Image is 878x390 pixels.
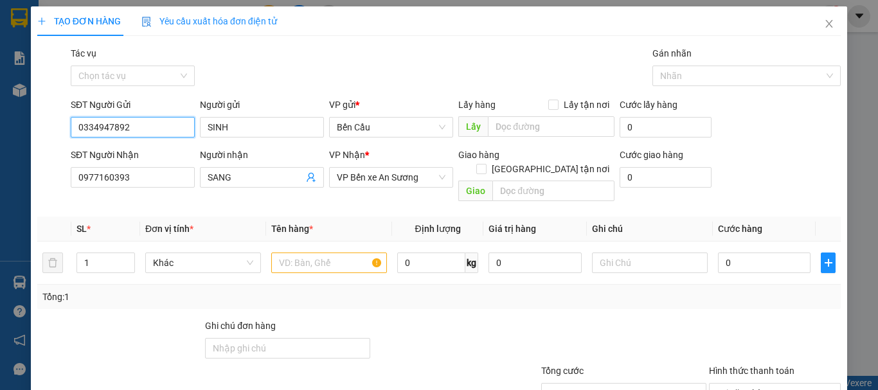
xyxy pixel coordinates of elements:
span: Yêu cầu xuất hóa đơn điện tử [141,16,277,26]
span: Tổng cước [541,366,584,376]
span: VP Nhận [329,150,365,160]
input: Dọc đường [492,181,614,201]
input: Ghi chú đơn hàng [205,338,370,359]
span: user-add [306,172,316,182]
span: Cước hàng [718,224,762,234]
input: Ghi Chú [592,253,708,273]
span: Hotline: 19001152 [102,57,157,65]
button: plus [821,253,836,273]
label: Gán nhãn [652,48,692,58]
span: 01 Võ Văn Truyện, KP.1, Phường 2 [102,39,177,55]
div: SĐT Người Nhận [71,148,195,162]
label: Cước lấy hàng [620,100,677,110]
input: Cước lấy hàng [620,117,712,137]
input: Dọc đường [488,116,614,137]
div: Tổng: 1 [42,290,340,304]
div: VP gửi [329,98,453,112]
span: Tên hàng [271,224,313,234]
span: Lấy [458,116,488,137]
img: logo [4,8,62,64]
span: [PERSON_NAME]: [4,83,136,91]
span: Lấy tận nơi [559,98,614,112]
span: kg [465,253,478,273]
span: SL [76,224,87,234]
span: close [824,19,834,29]
span: Đơn vị tính [145,224,193,234]
div: Người nhận [200,148,324,162]
button: Close [811,6,847,42]
div: Người gửi [200,98,324,112]
th: Ghi chú [587,217,713,242]
span: Định lượng [415,224,460,234]
input: 0 [488,253,581,273]
span: [GEOGRAPHIC_DATA] tận nơi [487,162,614,176]
span: Giao [458,181,492,201]
span: VPBC1410250007 [64,82,136,91]
span: Giao hàng [458,150,499,160]
span: 14:57:24 [DATE] [28,93,78,101]
label: Ghi chú đơn hàng [205,321,276,331]
span: TẠO ĐƠN HÀNG [37,16,121,26]
strong: ĐỒNG PHƯỚC [102,7,176,18]
span: Bến Cầu [337,118,445,137]
label: Hình thức thanh toán [709,366,794,376]
img: icon [141,17,152,27]
span: Khác [153,253,253,272]
span: VP Bến xe An Sương [337,168,445,187]
span: In ngày: [4,93,78,101]
label: Tác vụ [71,48,96,58]
div: SĐT Người Gửi [71,98,195,112]
span: plus [37,17,46,26]
button: delete [42,253,63,273]
input: Cước giao hàng [620,167,712,188]
span: plus [821,258,835,268]
input: VD: Bàn, Ghế [271,253,387,273]
span: ----------------------------------------- [35,69,157,80]
label: Cước giao hàng [620,150,683,160]
span: Giá trị hàng [488,224,536,234]
span: Lấy hàng [458,100,496,110]
span: Bến xe [GEOGRAPHIC_DATA] [102,21,173,37]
